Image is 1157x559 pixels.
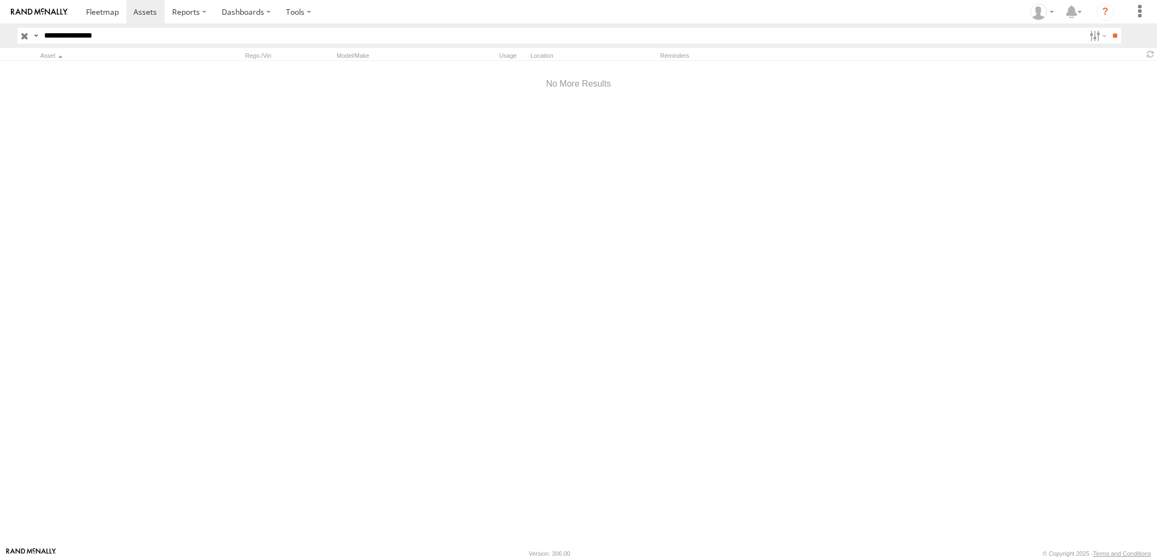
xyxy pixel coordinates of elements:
[439,52,526,59] div: Usage
[529,550,570,557] div: Version: 306.00
[245,52,332,59] div: Rego./Vin
[660,52,835,59] div: Reminders
[1026,4,1058,20] div: Jared Benson
[1093,550,1151,557] a: Terms and Conditions
[1085,28,1109,44] label: Search Filter Options
[1097,3,1114,21] i: ?
[32,28,40,44] label: Search Query
[11,8,68,16] img: rand-logo.svg
[6,548,56,559] a: Visit our Website
[40,52,193,59] div: Click to Sort
[337,52,435,59] div: Model/Make
[531,52,656,59] div: Location
[1144,49,1157,59] span: Refresh
[1043,550,1151,557] div: © Copyright 2025 -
